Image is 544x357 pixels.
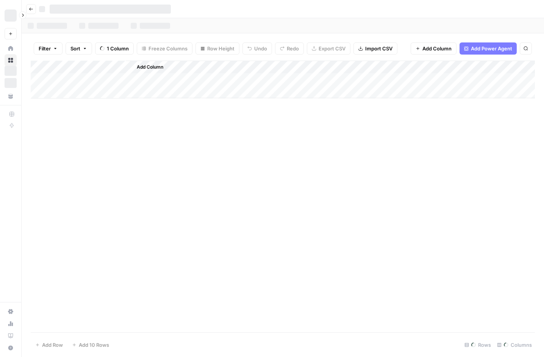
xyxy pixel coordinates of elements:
button: 1 Column [95,42,134,55]
span: Redo [287,45,299,52]
span: Undo [254,45,267,52]
button: Add Column [127,62,166,72]
button: Add Column [411,42,456,55]
span: Add Column [137,64,163,70]
a: Home [5,42,17,55]
button: Add Power Agent [460,42,517,55]
button: Redo [275,42,304,55]
button: Row Height [195,42,239,55]
a: Browse [5,54,17,66]
div: Columns [494,339,535,351]
button: Add 10 Rows [67,339,114,351]
button: Undo [242,42,272,55]
span: Add 10 Rows [79,341,109,349]
button: Export CSV [307,42,350,55]
button: Add Row [31,339,67,351]
button: Help + Support [5,342,17,354]
span: Add Column [422,45,452,52]
button: Import CSV [353,42,397,55]
a: Settings [5,305,17,318]
button: Freeze Columns [137,42,192,55]
a: Learning Hub [5,330,17,342]
span: 1 Column [107,45,129,52]
span: Import CSV [365,45,392,52]
span: Filter [39,45,51,52]
button: Filter [34,42,63,55]
a: Usage [5,318,17,330]
span: Sort [70,45,80,52]
div: Rows [461,339,494,351]
span: Add Power Agent [471,45,512,52]
button: Sort [66,42,92,55]
span: Add Row [42,341,63,349]
span: Export CSV [319,45,345,52]
span: Freeze Columns [149,45,188,52]
a: Your Data [5,90,17,102]
span: Row Height [207,45,234,52]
